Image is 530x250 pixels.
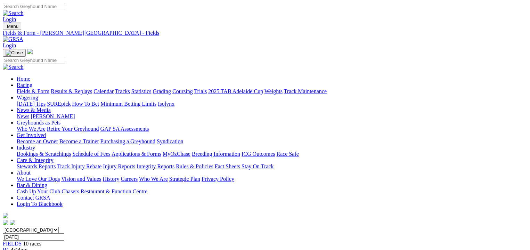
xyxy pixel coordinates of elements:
[3,213,8,218] img: logo-grsa-white.png
[17,151,71,157] a: Bookings & Scratchings
[202,176,234,182] a: Privacy Policy
[17,138,527,145] div: Get Involved
[17,82,32,88] a: Racing
[3,64,24,70] img: Search
[17,107,51,113] a: News & Media
[100,126,149,132] a: GAP SA Assessments
[3,49,26,57] button: Toggle navigation
[194,88,207,94] a: Trials
[17,157,54,163] a: Care & Integrity
[158,101,174,107] a: Isolynx
[3,233,64,241] input: Select date
[172,88,193,94] a: Coursing
[3,23,21,30] button: Toggle navigation
[3,36,23,42] img: GRSA
[103,163,135,169] a: Injury Reports
[17,188,527,195] div: Bar & Dining
[112,151,161,157] a: Applications & Forms
[57,163,101,169] a: Track Injury Rebate
[163,151,190,157] a: MyOzChase
[3,241,22,247] a: FIELDS
[264,88,283,94] a: Weights
[17,120,60,126] a: Greyhounds as Pets
[47,126,99,132] a: Retire Your Greyhound
[17,163,527,170] div: Care & Integrity
[7,24,18,29] span: Menu
[242,163,274,169] a: Stay On Track
[17,182,47,188] a: Bar & Dining
[3,30,527,36] a: Fields & Form - [PERSON_NAME][GEOGRAPHIC_DATA] - Fields
[3,3,64,10] input: Search
[215,163,240,169] a: Fact Sheets
[17,126,527,132] div: Greyhounds as Pets
[100,101,156,107] a: Minimum Betting Limits
[276,151,299,157] a: Race Safe
[17,176,527,182] div: About
[242,151,275,157] a: ICG Outcomes
[17,101,46,107] a: [DATE] Tips
[17,201,63,207] a: Login To Blackbook
[17,88,527,95] div: Racing
[103,176,119,182] a: History
[10,220,15,225] img: twitter.svg
[17,113,29,119] a: News
[17,101,527,107] div: Wagering
[17,88,49,94] a: Fields & Form
[284,88,327,94] a: Track Maintenance
[51,88,92,94] a: Results & Replays
[115,88,130,94] a: Tracks
[23,241,41,247] span: 10 races
[121,176,138,182] a: Careers
[17,76,30,82] a: Home
[72,101,99,107] a: How To Bet
[137,163,174,169] a: Integrity Reports
[62,188,147,194] a: Chasers Restaurant & Function Centre
[100,138,155,144] a: Purchasing a Greyhound
[6,50,23,56] img: Close
[17,95,38,100] a: Wagering
[93,88,114,94] a: Calendar
[17,195,50,201] a: Contact GRSA
[153,88,171,94] a: Grading
[192,151,240,157] a: Breeding Information
[169,176,200,182] a: Strategic Plan
[61,176,101,182] a: Vision and Values
[3,10,24,16] img: Search
[31,113,75,119] a: [PERSON_NAME]
[17,188,60,194] a: Cash Up Your Club
[17,163,56,169] a: Stewards Reports
[47,101,71,107] a: SUREpick
[157,138,183,144] a: Syndication
[139,176,168,182] a: Who We Are
[3,57,64,64] input: Search
[208,88,263,94] a: 2025 TAB Adelaide Cup
[17,151,527,157] div: Industry
[27,49,33,54] img: logo-grsa-white.png
[17,176,60,182] a: We Love Our Dogs
[17,170,31,176] a: About
[17,113,527,120] div: News & Media
[17,132,46,138] a: Get Involved
[3,220,8,225] img: facebook.svg
[131,88,152,94] a: Statistics
[17,126,46,132] a: Who We Are
[17,145,35,151] a: Industry
[17,138,58,144] a: Become an Owner
[3,42,16,48] a: Login
[72,151,110,157] a: Schedule of Fees
[3,16,16,22] a: Login
[59,138,99,144] a: Become a Trainer
[176,163,213,169] a: Rules & Policies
